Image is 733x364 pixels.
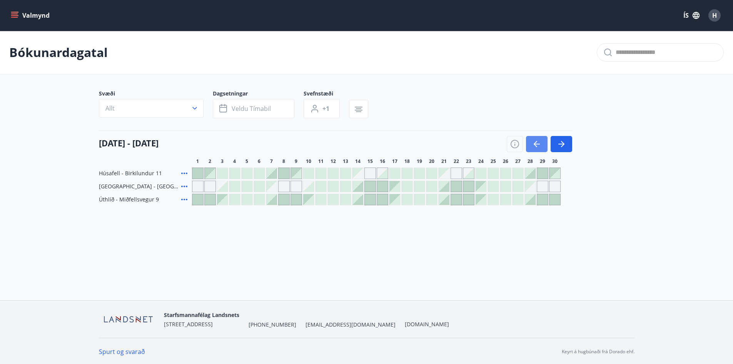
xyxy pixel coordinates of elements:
div: Gráir dagar eru ekki bókanlegir [438,168,450,179]
span: 29 [540,158,545,164]
span: Húsafell - Birkilundur 11 [99,169,162,177]
button: H [705,6,724,25]
span: 7 [270,158,273,164]
button: Veldu tímabil [213,99,294,118]
span: 8 [282,158,285,164]
span: Veldu tímabil [232,104,271,113]
span: Svefnstæði [304,90,349,99]
span: Starfsmannafélag Landsnets [164,311,239,319]
button: menu [9,8,53,22]
button: +1 [304,99,340,118]
img: F8tEiQha8Un3Ar3CAbbmu1gOVkZAt1bcWyF3CjFc.png [99,311,158,328]
span: 20 [429,158,434,164]
span: 27 [515,158,521,164]
span: [EMAIL_ADDRESS][DOMAIN_NAME] [306,321,396,329]
span: 22 [454,158,459,164]
span: [PHONE_NUMBER] [249,321,296,329]
div: Gráir dagar eru ekki bókanlegir [192,181,204,192]
span: 19 [417,158,422,164]
span: 9 [295,158,297,164]
div: Gráir dagar eru ekki bókanlegir [537,181,548,192]
span: H [712,11,717,20]
span: 11 [318,158,324,164]
div: Gráir dagar eru ekki bókanlegir [549,181,561,192]
div: Gráir dagar eru ekki bókanlegir [352,168,364,179]
span: Úthlíð - Miðfellsvegur 9 [99,196,159,203]
span: 21 [441,158,447,164]
span: 4 [233,158,236,164]
span: 12 [331,158,336,164]
span: 23 [466,158,471,164]
span: 30 [552,158,558,164]
a: Spurt og svarað [99,347,145,356]
span: 2 [209,158,211,164]
span: 28 [528,158,533,164]
span: +1 [322,104,329,113]
p: Bókunardagatal [9,44,108,61]
a: [DOMAIN_NAME] [405,320,449,328]
span: 10 [306,158,311,164]
span: 6 [258,158,260,164]
span: 5 [245,158,248,164]
span: [STREET_ADDRESS] [164,320,213,328]
div: Gráir dagar eru ekki bókanlegir [204,181,216,192]
span: 15 [367,158,373,164]
span: 18 [404,158,410,164]
span: 24 [478,158,484,164]
span: 1 [196,158,199,164]
div: Gráir dagar eru ekki bókanlegir [291,181,302,192]
span: 13 [343,158,348,164]
p: Keyrt á hugbúnaði frá Dorado ehf. [562,348,634,355]
span: 14 [355,158,361,164]
span: 16 [380,158,385,164]
span: [GEOGRAPHIC_DATA] - [GEOGRAPHIC_DATA] 50 [99,183,178,190]
div: Gráir dagar eru ekki bókanlegir [524,181,536,192]
span: Allt [105,104,115,112]
button: Allt [99,99,204,117]
span: 25 [491,158,496,164]
span: 26 [503,158,508,164]
h4: [DATE] - [DATE] [99,137,159,149]
div: Gráir dagar eru ekki bókanlegir [278,181,290,192]
span: Dagsetningar [213,90,304,99]
div: Gráir dagar eru ekki bókanlegir [364,168,376,179]
div: Gráir dagar eru ekki bókanlegir [266,181,277,192]
div: Gráir dagar eru ekki bókanlegir [451,168,462,179]
span: 17 [392,158,397,164]
span: Svæði [99,90,213,99]
span: 3 [221,158,224,164]
button: ÍS [679,8,704,22]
